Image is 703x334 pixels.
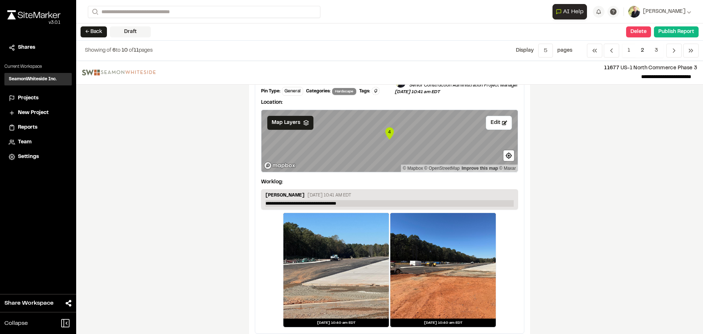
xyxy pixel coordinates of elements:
p: to of pages [85,47,153,55]
div: General [282,87,303,96]
div: Oh geez...please don't... [7,19,60,26]
div: [DATE] 10:40 am EDT [283,319,389,327]
span: 6 [112,48,116,53]
p: US-1 North Commerce Phase 3 [161,64,697,72]
button: Find my location [503,150,514,161]
span: Shares [18,44,35,52]
a: Map feedback [462,166,498,171]
a: [DATE] 10:40 am EDT [283,213,389,327]
img: User [628,6,640,18]
a: Settings [9,153,67,161]
img: file [82,70,156,76]
span: Hardscape [332,88,356,95]
a: Reports [9,124,67,132]
a: OpenStreetMap [424,166,460,171]
a: New Project [9,109,67,117]
div: Draft [110,26,151,37]
span: [PERSON_NAME] [643,8,685,16]
p: page s [557,47,572,55]
div: Pin Type: [261,88,280,95]
span: Share Workspace [4,299,53,308]
span: 11677 [604,66,619,70]
a: Mapbox logo [264,161,296,170]
span: 1 [622,44,636,58]
p: Location: [261,99,518,107]
div: Open AI Assistant [553,4,590,19]
span: 2 [635,44,650,58]
p: Worklog: [261,178,283,186]
span: New Project [18,109,49,117]
span: Projects [18,94,38,102]
p: Senior Construction Administration Project Manager [409,82,518,89]
span: AI Help [563,7,584,16]
a: Mapbox [403,166,423,171]
p: Current Workspace [4,63,72,70]
span: Team [18,138,31,146]
button: Delete [626,26,651,37]
a: [DATE] 10:40 am EDT [390,213,496,327]
a: Projects [9,94,67,102]
p: Display [516,47,534,55]
button: [PERSON_NAME] [628,6,691,18]
button: ← Back [81,26,107,37]
p: [DATE] 10:41 am EDT [395,89,518,95]
a: Team [9,138,67,146]
button: 5 [538,44,553,58]
a: Maxar [499,166,516,171]
text: 4 [388,129,391,135]
p: [DATE] 10:41 AM EDT [308,192,351,199]
div: Categories: [306,88,331,95]
button: Edit Tags [372,87,380,95]
span: Settings [18,153,39,161]
button: Open AI Assistant [553,4,587,19]
canvas: Map [261,110,518,172]
div: Tags: [359,88,370,95]
span: 3 [649,44,663,58]
span: Collapse [4,319,28,328]
span: Map Layers [272,119,300,127]
span: 10 [122,48,128,53]
button: Search [88,6,101,18]
span: Reports [18,124,37,132]
a: Shares [9,44,67,52]
button: Publish Report [654,26,699,37]
nav: Navigation [587,44,699,58]
div: [DATE] 10:40 am EDT [390,319,496,327]
div: Map marker [384,126,395,141]
img: rebrand.png [7,10,60,19]
p: [PERSON_NAME] [265,192,305,200]
span: 11 [134,48,139,53]
button: Edit [486,116,512,130]
h3: SeamonWhiteside Inc. [9,76,57,82]
span: Showing of [85,48,112,53]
